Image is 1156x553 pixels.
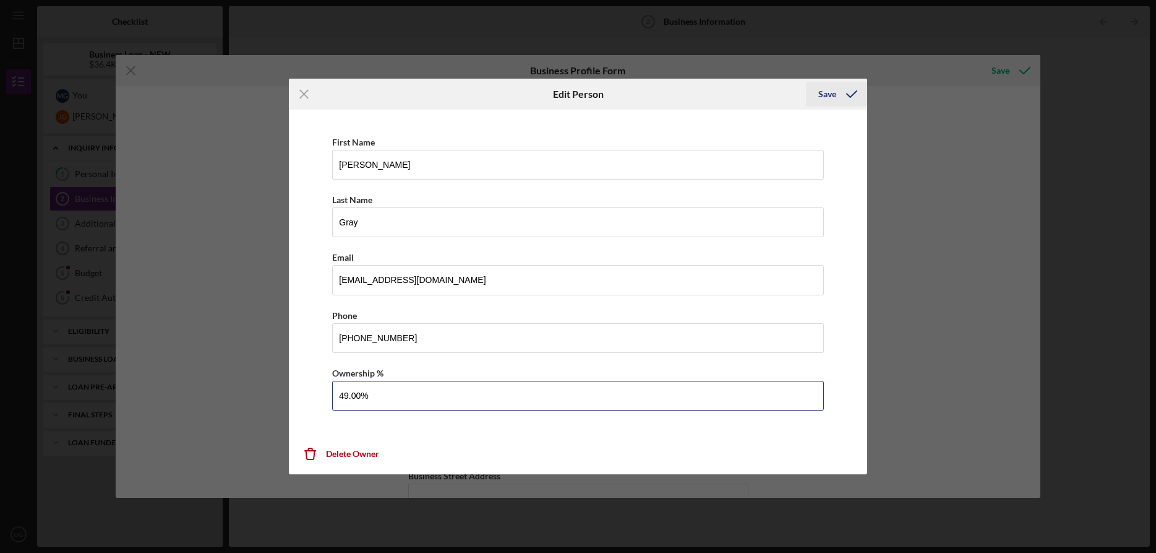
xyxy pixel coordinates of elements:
[295,442,392,466] button: Delete Owner
[332,194,372,205] label: Last Name
[332,368,383,378] label: Ownership %
[553,89,604,100] h6: Edit Person
[332,137,375,147] label: First Name
[332,310,357,321] label: Phone
[806,82,867,107] button: Save
[818,82,836,107] div: Save
[326,442,379,466] div: Delete Owner
[332,252,354,263] label: Email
